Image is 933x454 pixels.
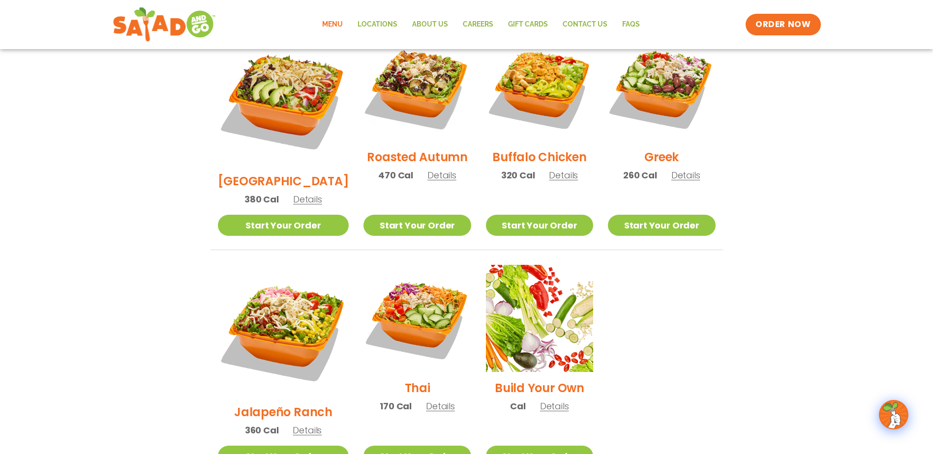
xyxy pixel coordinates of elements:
[608,34,715,141] img: Product photo for Greek Salad
[615,13,647,36] a: FAQs
[378,169,413,182] span: 470 Cal
[113,5,216,44] img: new-SAG-logo-768×292
[367,148,468,166] h2: Roasted Autumn
[293,424,322,436] span: Details
[608,215,715,236] a: Start Your Order
[492,148,586,166] h2: Buffalo Chicken
[315,13,647,36] nav: Menu
[746,14,820,35] a: ORDER NOW
[549,169,578,181] span: Details
[427,169,456,181] span: Details
[671,169,700,181] span: Details
[455,13,501,36] a: Careers
[755,19,811,30] span: ORDER NOW
[234,403,332,421] h2: Jalapeño Ranch
[495,379,584,397] h2: Build Your Own
[218,265,349,396] img: Product photo for Jalapeño Ranch Salad
[540,400,569,412] span: Details
[880,401,907,428] img: wpChatIcon
[405,379,430,397] h2: Thai
[486,34,593,141] img: Product photo for Buffalo Chicken Salad
[510,399,525,413] span: Cal
[380,399,412,413] span: 170 Cal
[405,13,455,36] a: About Us
[644,148,679,166] h2: Greek
[244,193,279,206] span: 380 Cal
[293,193,322,205] span: Details
[623,169,657,182] span: 260 Cal
[363,34,471,141] img: Product photo for Roasted Autumn Salad
[218,34,349,165] img: Product photo for BBQ Ranch Salad
[363,215,471,236] a: Start Your Order
[426,400,455,412] span: Details
[501,169,535,182] span: 320 Cal
[245,424,279,437] span: 360 Cal
[501,13,555,36] a: GIFT CARDS
[218,172,349,190] h2: [GEOGRAPHIC_DATA]
[555,13,615,36] a: Contact Us
[363,265,471,372] img: Product photo for Thai Salad
[218,215,349,236] a: Start Your Order
[315,13,350,36] a: Menu
[486,215,593,236] a: Start Your Order
[486,265,593,372] img: Product photo for Build Your Own
[350,13,405,36] a: Locations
